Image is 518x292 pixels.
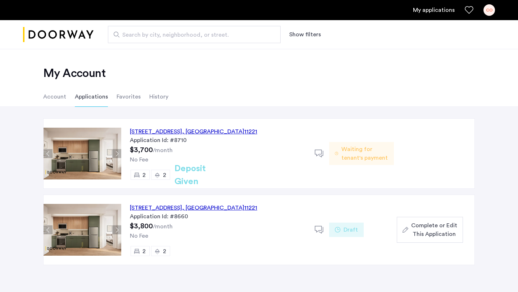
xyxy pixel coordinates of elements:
[43,87,66,107] li: Account
[483,4,495,16] div: CO
[182,129,244,134] span: , [GEOGRAPHIC_DATA]
[44,128,121,179] img: Apartment photo
[130,233,148,239] span: No Fee
[23,21,94,48] img: logo
[163,172,166,178] span: 2
[153,224,173,229] sub: /month
[130,223,153,230] span: $3,800
[122,31,260,39] span: Search by city, neighborhood, or street.
[413,6,455,14] a: My application
[130,127,257,136] div: [STREET_ADDRESS] 11221
[43,66,475,81] h2: My Account
[465,6,473,14] a: Favorites
[130,136,306,145] div: Application Id: #8710
[163,248,166,254] span: 2
[142,248,146,254] span: 2
[44,225,53,234] button: Previous apartment
[75,87,108,107] li: Applications
[44,149,53,158] button: Previous apartment
[289,30,321,39] button: Show or hide filters
[44,204,121,256] img: Apartment photo
[130,212,306,221] div: Application Id: #8660
[112,225,121,234] button: Next apartment
[23,21,94,48] a: Cazamio logo
[182,205,244,211] span: , [GEOGRAPHIC_DATA]
[117,87,141,107] li: Favorites
[108,26,281,43] input: Apartment Search
[341,145,388,162] span: Waiting for tenant's payment
[397,217,463,243] button: button
[153,147,173,153] sub: /month
[344,225,358,234] span: Draft
[488,263,511,285] iframe: chat widget
[149,87,168,107] li: History
[112,149,121,158] button: Next apartment
[142,172,146,178] span: 2
[174,162,232,188] h2: Deposit Given
[130,204,257,212] div: [STREET_ADDRESS] 11221
[411,221,457,238] span: Complete or Edit This Application
[130,146,153,154] span: $3,700
[130,157,148,163] span: No Fee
